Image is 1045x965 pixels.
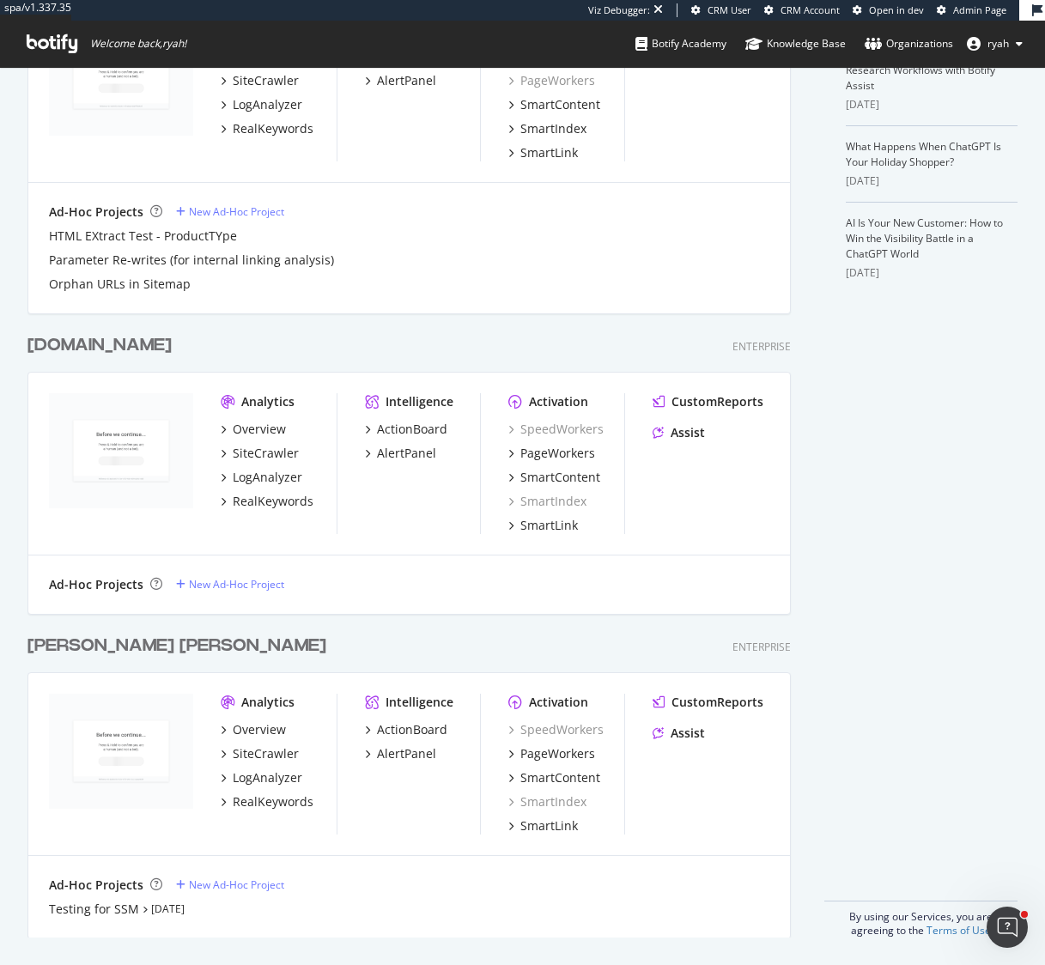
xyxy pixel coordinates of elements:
[653,393,763,410] a: CustomReports
[987,907,1028,948] iframe: Intercom live chat
[233,769,302,786] div: LogAnalyzer
[377,421,447,438] div: ActionBoard
[846,215,1003,261] a: AI Is Your New Customer: How to Win the Visibility Battle in a ChatGPT World
[853,3,924,17] a: Open in dev
[865,35,953,52] div: Organizations
[846,47,1012,93] a: How to Save Hours on Content and Research Workflows with Botify Assist
[635,35,726,52] div: Botify Academy
[221,493,313,510] a: RealKeywords
[233,493,313,510] div: RealKeywords
[221,769,302,786] a: LogAnalyzer
[520,120,586,137] div: SmartIndex
[764,3,840,17] a: CRM Account
[49,21,193,136] img: www.ralphlauren.co.uk
[221,72,299,89] a: SiteCrawler
[953,3,1006,16] span: Admin Page
[653,424,705,441] a: Assist
[377,721,447,738] div: ActionBoard
[176,577,284,592] a: New Ad-Hoc Project
[529,694,588,711] div: Activation
[233,96,302,113] div: LogAnalyzer
[865,21,953,67] a: Organizations
[508,817,578,835] a: SmartLink
[377,445,436,462] div: AlertPanel
[508,769,600,786] a: SmartContent
[189,204,284,219] div: New Ad-Hoc Project
[732,640,791,654] div: Enterprise
[233,469,302,486] div: LogAnalyzer
[937,3,1006,17] a: Admin Page
[386,393,453,410] div: Intelligence
[508,721,604,738] a: SpeedWorkers
[653,725,705,742] a: Assist
[221,445,299,462] a: SiteCrawler
[846,97,1018,112] div: [DATE]
[508,745,595,762] a: PageWorkers
[520,745,595,762] div: PageWorkers
[653,694,763,711] a: CustomReports
[49,877,143,894] div: Ad-Hoc Projects
[824,901,1018,938] div: By using our Services, you are agreeing to the
[671,725,705,742] div: Assist
[520,96,600,113] div: SmartContent
[49,252,334,269] div: Parameter Re-writes (for internal linking analysis)
[520,517,578,534] div: SmartLink
[241,393,295,410] div: Analytics
[189,877,284,892] div: New Ad-Hoc Project
[846,173,1018,189] div: [DATE]
[671,694,763,711] div: CustomReports
[520,445,595,462] div: PageWorkers
[233,793,313,810] div: RealKeywords
[508,517,578,534] a: SmartLink
[732,339,791,354] div: Enterprise
[846,139,1001,169] a: What Happens When ChatGPT Is Your Holiday Shopper?
[671,424,705,441] div: Assist
[365,721,447,738] a: ActionBoard
[377,72,436,89] div: AlertPanel
[987,36,1009,51] span: ryah
[846,265,1018,281] div: [DATE]
[588,3,650,17] div: Viz Debugger:
[221,721,286,738] a: Overview
[221,745,299,762] a: SiteCrawler
[221,120,313,137] a: RealKeywords
[27,634,333,659] a: [PERSON_NAME] [PERSON_NAME]
[520,817,578,835] div: SmartLink
[221,469,302,486] a: LogAnalyzer
[377,745,436,762] div: AlertPanel
[233,120,313,137] div: RealKeywords
[520,469,600,486] div: SmartContent
[233,72,299,89] div: SiteCrawler
[508,421,604,438] a: SpeedWorkers
[49,276,191,293] a: Orphan URLs in Sitemap
[189,577,284,592] div: New Ad-Hoc Project
[508,793,586,810] a: SmartIndex
[49,576,143,593] div: Ad-Hoc Projects
[49,228,237,245] a: HTML EXtract Test - ProductTYpe
[49,203,143,221] div: Ad-Hoc Projects
[508,469,600,486] a: SmartContent
[233,721,286,738] div: Overview
[953,30,1036,58] button: ryah
[508,493,586,510] a: SmartIndex
[745,35,846,52] div: Knowledge Base
[708,3,751,16] span: CRM User
[365,745,436,762] a: AlertPanel
[365,421,447,438] a: ActionBoard
[691,3,751,17] a: CRM User
[49,393,193,508] img: ralphlauren.ca
[520,769,600,786] div: SmartContent
[365,72,436,89] a: AlertPanel
[151,901,185,916] a: [DATE]
[49,901,139,918] a: Testing for SSM
[520,144,578,161] div: SmartLink
[869,3,924,16] span: Open in dev
[745,21,846,67] a: Knowledge Base
[508,120,586,137] a: SmartIndex
[365,445,436,462] a: AlertPanel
